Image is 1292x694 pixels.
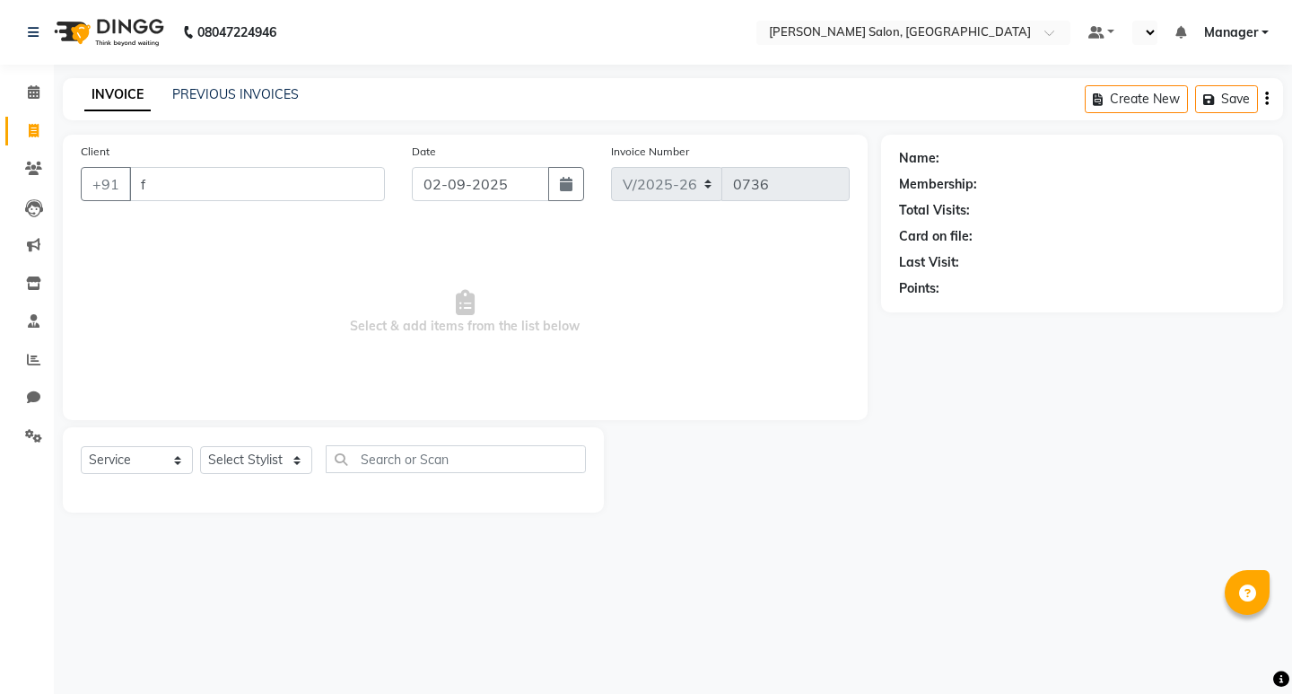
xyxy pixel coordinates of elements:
[172,86,299,102] a: PREVIOUS INVOICES
[81,167,131,201] button: +91
[197,7,276,57] b: 08047224946
[81,144,109,160] label: Client
[899,149,939,168] div: Name:
[1085,85,1188,113] button: Create New
[899,201,970,220] div: Total Visits:
[412,144,436,160] label: Date
[81,223,850,402] span: Select & add items from the list below
[899,279,939,298] div: Points:
[129,167,385,201] input: Search by Name/Mobile/Email/Code
[84,79,151,111] a: INVOICE
[46,7,169,57] img: logo
[1217,622,1274,676] iframe: chat widget
[1204,23,1258,42] span: Manager
[899,227,973,246] div: Card on file:
[899,253,959,272] div: Last Visit:
[899,175,977,194] div: Membership:
[1195,85,1258,113] button: Save
[611,144,689,160] label: Invoice Number
[326,445,586,473] input: Search or Scan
